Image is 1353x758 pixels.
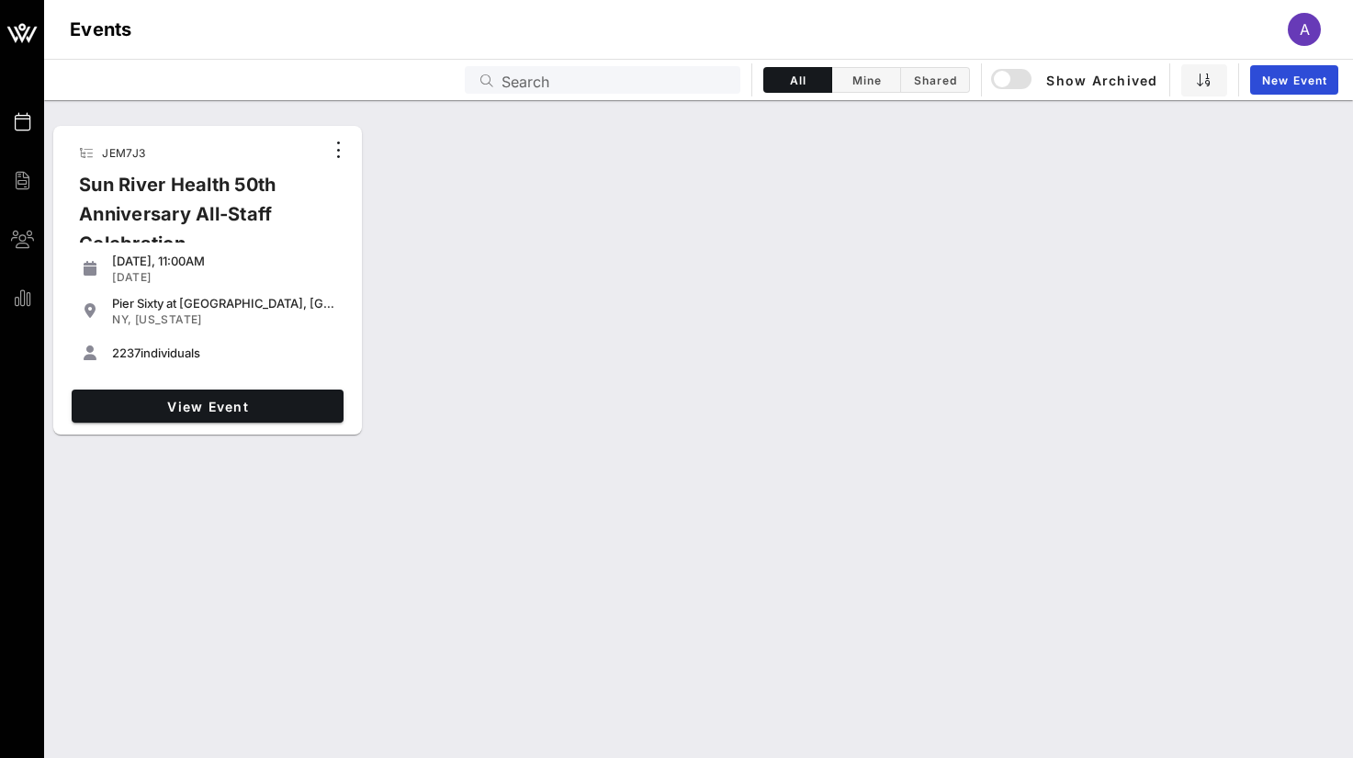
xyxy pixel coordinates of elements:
[993,63,1158,96] button: Show Archived
[1261,74,1327,87] span: New Event
[1300,20,1310,39] span: A
[832,67,901,93] button: Mine
[112,296,336,311] div: Pier Sixty at [GEOGRAPHIC_DATA], [GEOGRAPHIC_DATA] in [GEOGRAPHIC_DATA]
[901,67,970,93] button: Shared
[102,146,145,160] span: JEM7J3
[112,270,336,285] div: [DATE]
[1250,65,1338,95] a: New Event
[70,15,132,44] h1: Events
[135,312,202,326] span: [US_STATE]
[112,254,336,268] div: [DATE], 11:00AM
[64,170,323,273] div: Sun River Health 50th Anniversary All-Staff Celebration
[994,69,1157,91] span: Show Archived
[775,74,820,87] span: All
[112,345,141,360] span: 2237
[112,345,336,360] div: individuals
[912,74,958,87] span: Shared
[1288,13,1321,46] div: A
[763,67,832,93] button: All
[79,399,336,414] span: View Event
[72,390,344,423] a: View Event
[843,74,889,87] span: Mine
[112,312,131,326] span: NY,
